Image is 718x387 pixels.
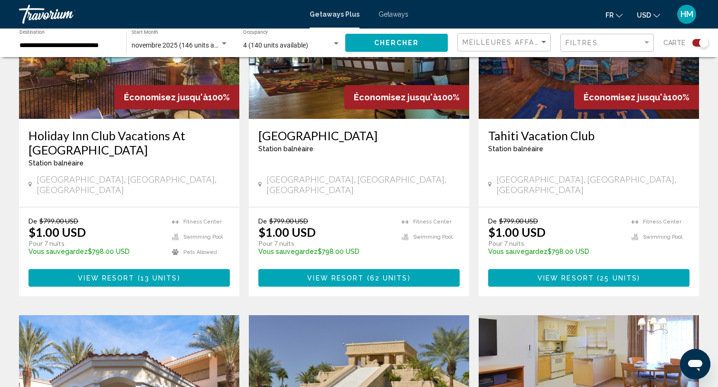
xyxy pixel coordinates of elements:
span: fr [605,11,614,19]
mat-select: Sort by [463,39,548,47]
button: View Resort(25 units) [488,269,690,287]
span: ( ) [594,274,640,282]
iframe: Bouton de lancement de la fenêtre de messagerie [680,349,710,379]
span: Économisez jusqu'à [354,92,438,102]
button: View Resort(13 units) [28,269,230,287]
span: 62 units [370,274,408,282]
span: $799.00 USD [39,217,78,225]
div: 100% [114,85,239,109]
span: 25 units [600,274,637,282]
span: De [28,217,37,225]
span: Pets Allowed [183,249,217,255]
span: De [488,217,497,225]
span: View Resort [78,274,134,282]
a: Tahiti Vacation Club [488,128,690,143]
a: Holiday Inn Club Vacations At [GEOGRAPHIC_DATA] [28,128,230,157]
span: 4 (140 units available) [243,41,308,49]
span: Station balnéaire [488,145,543,153]
span: $799.00 USD [499,217,538,225]
span: ( ) [134,274,180,282]
span: HM [680,10,693,19]
p: $798.00 USD [488,248,622,255]
p: $1.00 USD [488,225,546,239]
p: Pour 7 nuits [28,239,162,248]
span: ( ) [364,274,410,282]
span: Vous sauvegardez [488,248,548,255]
span: Économisez jusqu'à [584,92,668,102]
span: View Resort [538,274,594,282]
span: Station balnéaire [28,159,84,167]
span: Fitness Center [413,219,452,225]
span: Économisez jusqu'à [124,92,208,102]
span: $799.00 USD [269,217,308,225]
span: Swimming Pool [413,234,453,240]
p: Pour 7 nuits [258,239,392,248]
span: Carte [663,36,685,49]
span: Fitness Center [183,219,222,225]
span: Filtres [566,39,598,47]
span: [GEOGRAPHIC_DATA], [GEOGRAPHIC_DATA], [GEOGRAPHIC_DATA] [37,174,230,195]
p: $798.00 USD [258,248,392,255]
p: $1.00 USD [28,225,86,239]
a: Getaways Plus [310,10,359,18]
a: [GEOGRAPHIC_DATA] [258,128,460,143]
span: 13 units [141,274,178,282]
button: View Resort(62 units) [258,269,460,287]
button: Chercher [345,34,448,51]
span: [GEOGRAPHIC_DATA], [GEOGRAPHIC_DATA], [GEOGRAPHIC_DATA] [496,174,690,195]
button: User Menu [674,4,699,24]
span: USD [637,11,651,19]
div: 100% [344,85,469,109]
span: De [258,217,267,225]
button: Change language [605,8,623,22]
a: Getaways [378,10,408,18]
button: Filter [560,33,654,53]
span: [GEOGRAPHIC_DATA], [GEOGRAPHIC_DATA], [GEOGRAPHIC_DATA] [266,174,460,195]
span: Swimming Pool [183,234,223,240]
span: Station balnéaire [258,145,313,153]
span: Meilleures affaires [463,39,552,46]
span: Vous sauvegardez [28,248,88,255]
p: Pour 7 nuits [488,239,622,248]
span: Swimming Pool [643,234,682,240]
span: Fitness Center [643,219,681,225]
p: $798.00 USD [28,248,162,255]
button: Change currency [637,8,660,22]
span: View Resort [307,274,364,282]
a: Travorium [19,5,300,24]
span: novembre 2025 (146 units available) [132,41,239,49]
span: Vous sauvegardez [258,248,318,255]
div: 100% [574,85,699,109]
p: $1.00 USD [258,225,316,239]
span: Chercher [374,39,419,47]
